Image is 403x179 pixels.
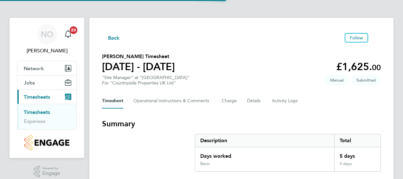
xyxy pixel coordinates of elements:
[108,34,120,42] span: Back
[102,53,175,60] h2: [PERSON_NAME] Timesheet
[17,47,77,55] span: Nick O'Shea
[336,61,381,73] app-decimal: £1,625.
[102,75,189,86] div: "Site Manager" at "[GEOGRAPHIC_DATA]"
[345,33,368,43] button: Follow
[222,93,237,109] button: Charge
[102,34,120,42] button: Back
[24,109,50,115] a: Timesheets
[17,135,77,150] a: Go to home page
[272,93,298,109] button: Activity Logs
[334,134,381,147] div: Total
[42,171,60,176] span: Engage
[17,24,77,55] a: NO[PERSON_NAME]
[17,90,76,104] button: Timesheets
[102,80,189,86] div: For "Countryside Properties UK Ltd"
[195,147,334,161] div: Days worked
[24,80,35,86] span: Jobs
[42,166,60,171] span: Powered by
[195,134,334,147] div: Description
[351,75,381,85] span: This timesheet is Submitted.
[24,118,45,124] a: Expenses
[371,36,381,39] button: Timesheets Menu
[10,18,84,158] nav: Main navigation
[70,26,77,34] span: 20
[24,135,69,150] img: countryside-properties-logo-retina.png
[102,60,175,73] h1: [DATE] - [DATE]
[102,93,123,109] button: Timesheet
[195,134,381,172] div: Summary
[24,94,50,100] span: Timesheets
[24,65,44,71] span: Network
[17,104,76,129] div: Timesheets
[334,147,381,161] div: 5 days
[372,63,381,72] span: 00
[34,166,61,178] a: Powered byEngage
[350,35,363,41] span: Follow
[62,24,74,44] a: 20
[247,93,262,109] button: Details
[17,76,76,89] button: Jobs
[325,75,349,85] span: This timesheet was manually created.
[133,93,212,109] button: Operational Instructions & Comments
[334,161,381,171] div: 5 days
[17,61,76,75] button: Network
[102,119,381,129] h3: Summary
[200,161,210,166] div: Basic
[41,30,53,38] span: NO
